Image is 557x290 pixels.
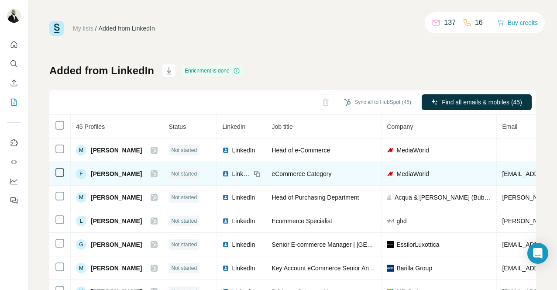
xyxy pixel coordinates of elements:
div: Open Intercom Messenger [527,243,548,264]
img: company-logo [387,265,394,272]
div: Added from LinkedIn [99,24,155,33]
p: 16 [475,17,483,28]
span: [PERSON_NAME] [91,217,142,225]
div: M [76,192,86,203]
img: company-logo [387,147,394,154]
button: Search [7,56,21,72]
span: MediaWorld [396,146,429,155]
span: LinkedIn [232,146,255,155]
button: Use Surfe on LinkedIn [7,135,21,151]
span: Senior E-commerce Manager | [GEOGRAPHIC_DATA] [272,241,420,248]
img: company-logo [387,170,394,177]
div: M [76,263,86,273]
button: Use Surfe API [7,154,21,170]
span: Not started [171,193,197,201]
span: Ecommerce Specialist [272,217,332,224]
span: LinkedIn [232,217,255,225]
div: M [76,145,86,155]
button: Dashboard [7,173,21,189]
span: Company [387,123,413,130]
div: F [76,169,86,179]
span: Status [168,123,186,130]
div: Enrichment is done [182,66,243,76]
span: Not started [171,241,197,249]
button: Enrich CSV [7,75,21,91]
img: Avatar [7,9,21,23]
span: MediaWorld [396,169,429,178]
img: LinkedIn logo [222,147,229,154]
img: LinkedIn logo [222,241,229,248]
img: LinkedIn logo [222,265,229,272]
span: eCommerce Category [272,170,331,177]
h1: Added from LinkedIn [49,64,154,78]
button: Sync all to HubSpot (45) [338,96,417,109]
img: company-logo [387,241,394,248]
span: LinkedIn [232,193,255,202]
button: Find all emails & mobiles (45) [422,94,532,110]
span: Head of e-Commerce [272,147,330,154]
span: [PERSON_NAME] [91,264,142,273]
p: 137 [444,17,456,28]
span: [PERSON_NAME] [91,146,142,155]
span: Not started [171,217,197,225]
button: Quick start [7,37,21,52]
span: ghd [396,217,406,225]
div: L [76,216,86,226]
img: LinkedIn logo [222,217,229,224]
span: [PERSON_NAME] [91,193,142,202]
img: Surfe Logo [49,21,64,36]
button: Buy credits [497,17,538,29]
span: LinkedIn [222,123,245,130]
span: LinkedIn [232,169,251,178]
img: LinkedIn logo [222,194,229,201]
span: Not started [171,170,197,178]
span: [PERSON_NAME] [91,240,142,249]
li: / [95,24,97,33]
span: Acqua & [PERSON_NAME] (Bubbles BidCo Spa) [395,193,491,202]
span: Email [502,123,517,130]
img: company-logo [387,217,394,224]
span: Not started [171,146,197,154]
span: [PERSON_NAME] [91,169,142,178]
span: Job title [272,123,292,130]
span: LinkedIn [232,240,255,249]
span: Barilla Group [396,264,432,273]
span: LinkedIn [232,264,255,273]
img: LinkedIn logo [222,170,229,177]
button: My lists [7,94,21,110]
span: 45 Profiles [76,123,105,130]
a: My lists [73,25,93,32]
span: Head of Purchasing Department [272,194,359,201]
span: Not started [171,264,197,272]
span: EssilorLuxottica [396,240,439,249]
div: G [76,239,86,250]
span: Find all emails & mobiles (45) [442,98,522,107]
span: Key Account eCommerce Senior Analyst [272,265,381,272]
button: Feedback [7,193,21,208]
